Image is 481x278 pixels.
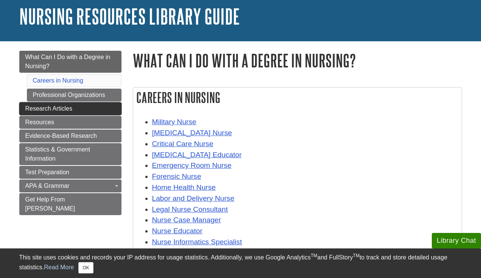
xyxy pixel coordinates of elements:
[152,118,196,126] a: Military Nurse
[25,119,54,125] span: Resources
[19,51,121,73] a: What Can I Do with a Degree in Nursing?
[27,89,121,102] a: Professional Organizations
[19,193,121,215] a: Get Help From [PERSON_NAME]
[19,253,462,273] div: This site uses cookies and records your IP address for usage statistics. Additionally, we use Goo...
[19,5,240,28] a: Nursing Resources Library Guide
[152,151,242,159] a: [MEDICAL_DATA] Educator
[19,143,121,165] a: Statistics & Government Information
[152,140,213,148] a: Critical Care Nurse
[152,216,221,224] a: Nurse Case Manager
[152,161,232,169] a: Emergency Room Nurse
[25,105,73,112] span: Research Articles
[152,172,201,180] a: Forensic Nurse
[19,130,121,142] a: Evidence-Based Research
[133,51,462,70] h1: What Can I Do with a Degree in Nursing?
[44,264,74,270] a: Read More
[152,129,232,137] a: [MEDICAL_DATA] Nurse
[25,169,70,175] span: Test Preparation
[19,180,121,192] a: APA & Grammar
[19,102,121,115] a: Research Articles
[19,166,121,179] a: Test Preparation
[311,253,317,258] sup: TM
[33,77,83,84] a: Careers in Nursing
[25,183,70,189] span: APA & Grammar
[152,205,228,213] a: Legal Nurse Consultant
[25,146,90,162] span: Statistics & Government Information
[152,238,242,246] a: Nurse Informatics Specialist
[152,227,202,235] a: Nurse Educator
[353,253,360,258] sup: TM
[78,262,93,273] button: Close
[25,54,111,69] span: What Can I Do with a Degree in Nursing?
[152,194,235,202] a: Labor and Delivery Nurse
[19,51,121,215] div: Guide Page Menu
[25,196,75,212] span: Get Help From [PERSON_NAME]
[19,116,121,129] a: Resources
[432,233,481,248] button: Library Chat
[152,183,216,191] a: Home Health Nurse
[133,87,462,108] h2: Careers in Nursing
[25,133,97,139] span: Evidence-Based Research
